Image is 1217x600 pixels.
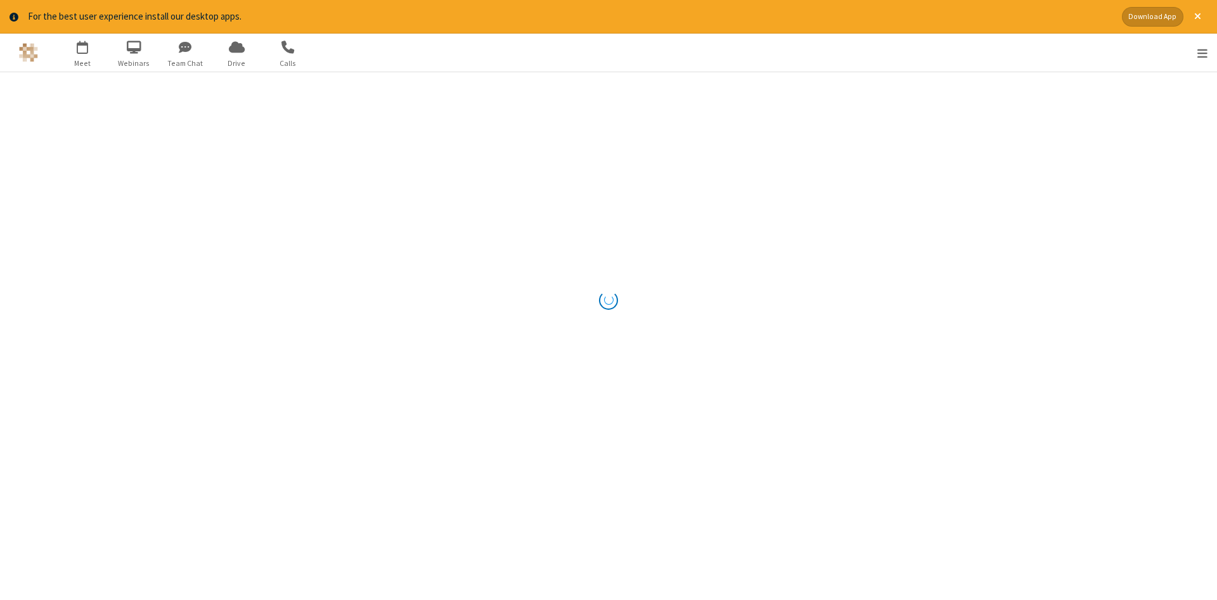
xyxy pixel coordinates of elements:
[28,10,1112,24] div: For the best user experience install our desktop apps.
[264,58,312,69] span: Calls
[1122,7,1183,27] button: Download App
[4,34,52,72] button: Logo
[1188,7,1207,27] button: Close alert
[1181,34,1217,72] div: Open menu
[213,58,261,69] span: Drive
[162,58,209,69] span: Team Chat
[19,43,38,62] img: QA Selenium DO NOT DELETE OR CHANGE
[110,58,158,69] span: Webinars
[59,58,106,69] span: Meet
